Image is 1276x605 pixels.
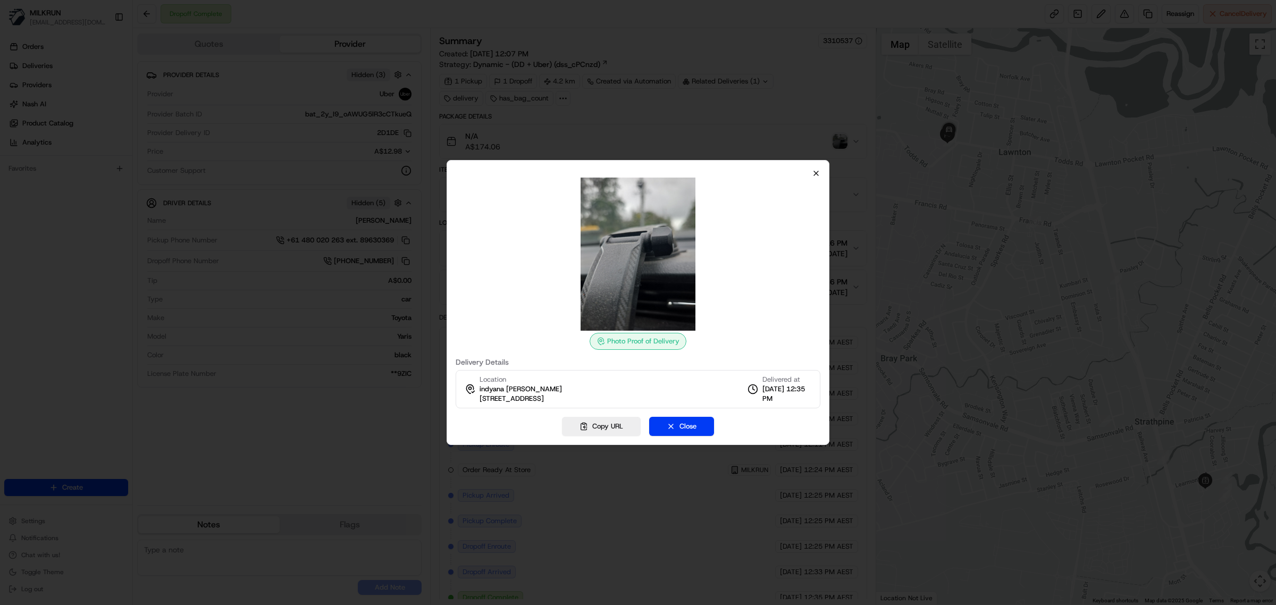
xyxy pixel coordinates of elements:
img: photo_proof_of_delivery image [561,178,715,331]
button: Close [649,417,714,436]
span: Location [480,375,506,384]
span: Delivered at [762,375,811,384]
span: indyana [PERSON_NAME] [480,384,562,394]
span: [DATE] 12:35 PM [762,384,811,404]
label: Delivery Details [456,358,820,366]
span: [STREET_ADDRESS] [480,394,544,404]
div: Photo Proof of Delivery [590,333,686,350]
button: Copy URL [562,417,641,436]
